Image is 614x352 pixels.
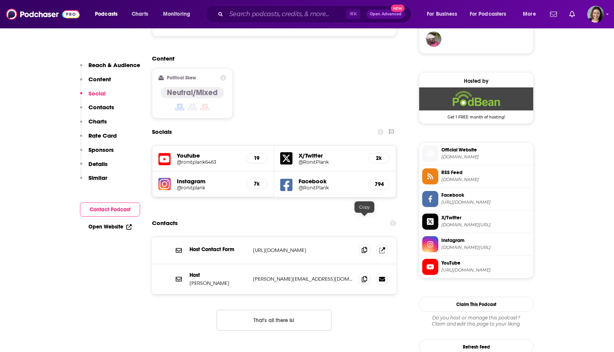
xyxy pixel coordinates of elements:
[80,61,140,76] button: Reach & Audience
[253,276,353,282] p: [PERSON_NAME][EMAIL_ADDRESS][DOMAIN_NAME]
[419,110,533,120] span: Get 1 FREE month of hosting!
[132,9,148,20] span: Charts
[422,214,530,230] a: X/Twitter[DOMAIN_NAME][URL]
[441,146,530,153] span: Official Website
[441,237,530,244] span: Instagram
[88,104,114,111] p: Contacts
[419,297,534,312] button: Claim This Podcast
[127,8,153,20] a: Charts
[88,146,114,153] p: Sponsors
[212,5,419,23] div: Search podcasts, credits, & more...
[6,7,80,21] img: Podchaser - Follow, Share and Rate Podcasts
[441,214,530,221] span: X/Twitter
[470,9,506,20] span: For Podcasters
[419,87,533,119] a: Podbean Deal: Get 1 FREE month of hosting!
[80,118,107,132] button: Charts
[88,90,106,97] p: Social
[189,246,247,253] p: Host Contact Form
[299,159,362,165] a: @RonitPlank
[80,160,108,174] button: Details
[80,202,140,217] button: Contact Podcast
[419,78,533,84] div: Hosted by
[88,61,140,69] p: Reach & Audience
[391,5,405,12] span: New
[80,104,114,118] button: Contacts
[419,315,534,327] div: Claim and edit this page to your liking.
[441,245,530,250] span: instagram.com/ronitplank
[88,76,111,83] p: Content
[299,178,362,185] h5: Facebook
[253,247,353,253] p: [URL][DOMAIN_NAME]
[158,178,171,190] img: iconImage
[566,8,578,21] a: Show notifications dropdown
[167,88,218,97] h4: Neutral/Mixed
[441,154,530,160] span: ronitplank.com
[80,146,114,160] button: Sponsors
[422,236,530,252] a: Instagram[DOMAIN_NAME][URL]
[152,55,390,62] h2: Content
[441,199,530,205] span: https://www.facebook.com/RonitPlank
[441,260,530,266] span: YouTube
[465,8,518,20] button: open menu
[441,192,530,199] span: Facebook
[152,125,172,139] h2: Socials
[80,174,107,188] button: Similar
[226,8,346,20] input: Search podcasts, credits, & more...
[427,9,457,20] span: For Business
[421,8,467,20] button: open menu
[518,8,545,20] button: open menu
[346,9,360,19] span: ⌘ K
[426,31,441,47] img: Aliker
[422,168,530,184] a: RSS Feed[DOMAIN_NAME]
[80,76,111,90] button: Content
[253,155,261,161] h5: 19
[152,216,178,230] h2: Contacts
[167,75,196,81] h2: Political Skew
[88,132,117,139] p: Rate Card
[299,185,362,191] a: @RonitPlank
[177,185,240,191] a: @ronitplank
[419,315,534,321] span: Do you host or manage this podcast?
[441,267,530,273] span: https://www.youtube.com/@ronitplank6463
[253,181,261,187] h5: 7k
[88,174,107,181] p: Similar
[80,132,117,146] button: Rate Card
[375,181,383,188] h5: 794
[177,152,240,159] h5: Youtube
[422,191,530,207] a: Facebook[URL][DOMAIN_NAME]
[523,9,536,20] span: More
[422,259,530,275] a: YouTube[URL][DOMAIN_NAME]
[177,178,240,185] h5: Instagram
[366,10,405,19] button: Open AdvancedNew
[90,8,127,20] button: open menu
[354,201,374,213] div: Copy
[88,160,108,168] p: Details
[217,310,331,331] button: Nothing here.
[587,6,604,23] span: Logged in as micglogovac
[80,90,106,104] button: Social
[370,12,402,16] span: Open Advanced
[547,8,560,21] a: Show notifications dropdown
[88,224,132,230] a: Open Website
[375,155,383,161] h5: 2k
[177,159,240,165] a: @ronitplank6463
[441,222,530,228] span: twitter.com/RonitPlank
[419,87,533,110] img: Podbean Deal: Get 1 FREE month of hosting!
[88,118,107,125] p: Charts
[158,8,200,20] button: open menu
[441,169,530,176] span: RSS Feed
[587,6,604,23] img: User Profile
[163,9,190,20] span: Monitoring
[587,6,604,23] button: Show profile menu
[189,280,247,286] p: [PERSON_NAME]
[299,152,362,159] h5: X/Twitter
[95,9,118,20] span: Podcasts
[189,272,247,278] p: Host
[422,146,530,162] a: Official Website[DOMAIN_NAME]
